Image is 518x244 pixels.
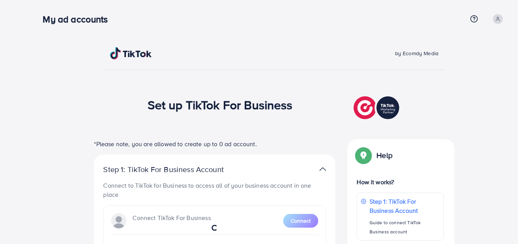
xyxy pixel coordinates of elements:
p: Guide to connect TikTok Business account [370,218,440,236]
p: Help [376,151,392,160]
p: How it works? [357,177,443,187]
h1: Set up TikTok For Business [148,97,293,112]
p: Step 1: TikTok For Business Account [370,197,440,215]
h3: My ad accounts [43,14,114,25]
img: Popup guide [357,148,370,162]
img: TikTok partner [354,94,401,121]
img: TikTok partner [319,164,326,175]
p: Step 1: TikTok For Business Account [103,165,248,174]
span: by Ecomdy Media [395,49,438,57]
img: TikTok [110,47,152,59]
p: *Please note, you are allowed to create up to 0 ad account. [94,139,335,148]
